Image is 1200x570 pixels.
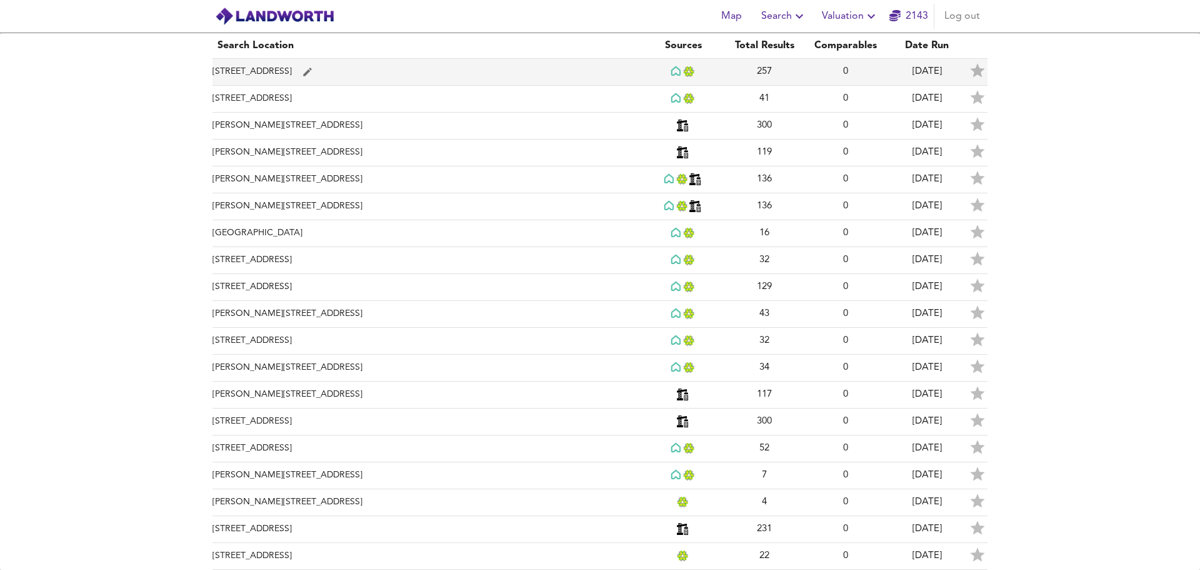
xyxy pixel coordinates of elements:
td: [PERSON_NAME][STREET_ADDRESS] [212,489,642,516]
td: [DATE] [886,328,967,355]
td: [PERSON_NAME][STREET_ADDRESS] [212,462,642,489]
td: 117 [724,382,805,409]
td: 34 [724,355,805,382]
img: Land Registry [683,228,696,238]
td: [DATE] [886,516,967,543]
td: 0 [805,193,886,220]
img: Rightmove [671,66,683,78]
td: 0 [805,113,886,140]
td: 129 [724,274,805,301]
div: Sources [647,38,719,53]
img: Rightmove [664,200,676,212]
td: 22 [724,543,805,570]
td: 0 [805,355,886,382]
img: Land Registry [683,255,696,265]
td: [GEOGRAPHIC_DATA] [212,220,642,247]
td: [DATE] [886,382,967,409]
td: [DATE] [886,166,967,193]
div: Comparables [810,38,881,53]
td: 0 [805,409,886,435]
img: Land Registry [683,335,696,346]
td: 0 [805,220,886,247]
td: 43 [724,301,805,328]
td: [STREET_ADDRESS] [212,435,642,462]
th: Search Location [212,33,642,59]
span: Map [716,8,746,25]
img: Planning [677,120,690,131]
img: Land Registry [683,282,696,292]
td: 136 [724,166,805,193]
td: 0 [805,166,886,193]
td: [STREET_ADDRESS] [212,59,642,86]
img: Rightmove [671,308,683,320]
td: [STREET_ADDRESS] [212,328,642,355]
img: Rightmove [671,362,683,374]
td: 52 [724,435,805,462]
td: [DATE] [886,409,967,435]
td: 0 [805,382,886,409]
img: Planning [677,389,690,400]
td: [DATE] [886,113,967,140]
td: 0 [805,301,886,328]
td: 119 [724,140,805,166]
td: [DATE] [886,86,967,113]
td: [DATE] [886,247,967,274]
img: Rightmove [671,254,683,266]
td: 0 [805,274,886,301]
td: [PERSON_NAME][STREET_ADDRESS] [212,301,642,328]
td: 0 [805,543,886,570]
td: 136 [724,193,805,220]
img: Rightmove [671,227,683,239]
td: [DATE] [886,462,967,489]
td: [STREET_ADDRESS] [212,516,642,543]
div: Date Run [891,38,962,53]
button: Map [711,4,751,29]
img: logo [215,7,334,26]
img: Land Registry [677,497,690,507]
td: 41 [724,86,805,113]
td: [PERSON_NAME][STREET_ADDRESS] [212,382,642,409]
td: 300 [724,409,805,435]
td: [STREET_ADDRESS] [212,409,642,435]
td: [DATE] [886,193,967,220]
td: [STREET_ADDRESS] [212,274,642,301]
td: 7 [724,462,805,489]
img: Land Registry [683,470,696,481]
td: 16 [724,220,805,247]
td: 0 [805,140,886,166]
td: 231 [724,516,805,543]
img: Land Registry [676,201,689,211]
img: Planning [677,415,690,427]
td: 257 [724,59,805,86]
td: [DATE] [886,59,967,86]
button: 2143 [889,4,929,29]
td: 0 [805,247,886,274]
img: Rightmove [671,93,683,104]
img: Planning [689,200,702,212]
td: [STREET_ADDRESS] [212,247,642,274]
td: [PERSON_NAME][STREET_ADDRESS] [212,355,642,382]
td: 0 [805,516,886,543]
td: 0 [805,462,886,489]
td: 32 [724,328,805,355]
td: [DATE] [886,140,967,166]
img: Land Registry [677,551,690,561]
td: 0 [805,59,886,86]
td: 4 [724,489,805,516]
td: 0 [805,328,886,355]
td: [PERSON_NAME][STREET_ADDRESS] [212,113,642,140]
td: 0 [805,489,886,516]
button: Log out [939,4,985,29]
td: [DATE] [886,489,967,516]
img: Land Registry [683,66,696,77]
span: Log out [944,8,980,25]
td: 0 [805,435,886,462]
img: Land Registry [683,93,696,104]
img: Planning [677,523,690,535]
td: [PERSON_NAME][STREET_ADDRESS] [212,193,642,220]
td: [DATE] [886,355,967,382]
td: [PERSON_NAME][STREET_ADDRESS] [212,166,642,193]
td: [DATE] [886,220,967,247]
img: Rightmove [671,335,683,347]
img: Rightmove [671,281,683,293]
